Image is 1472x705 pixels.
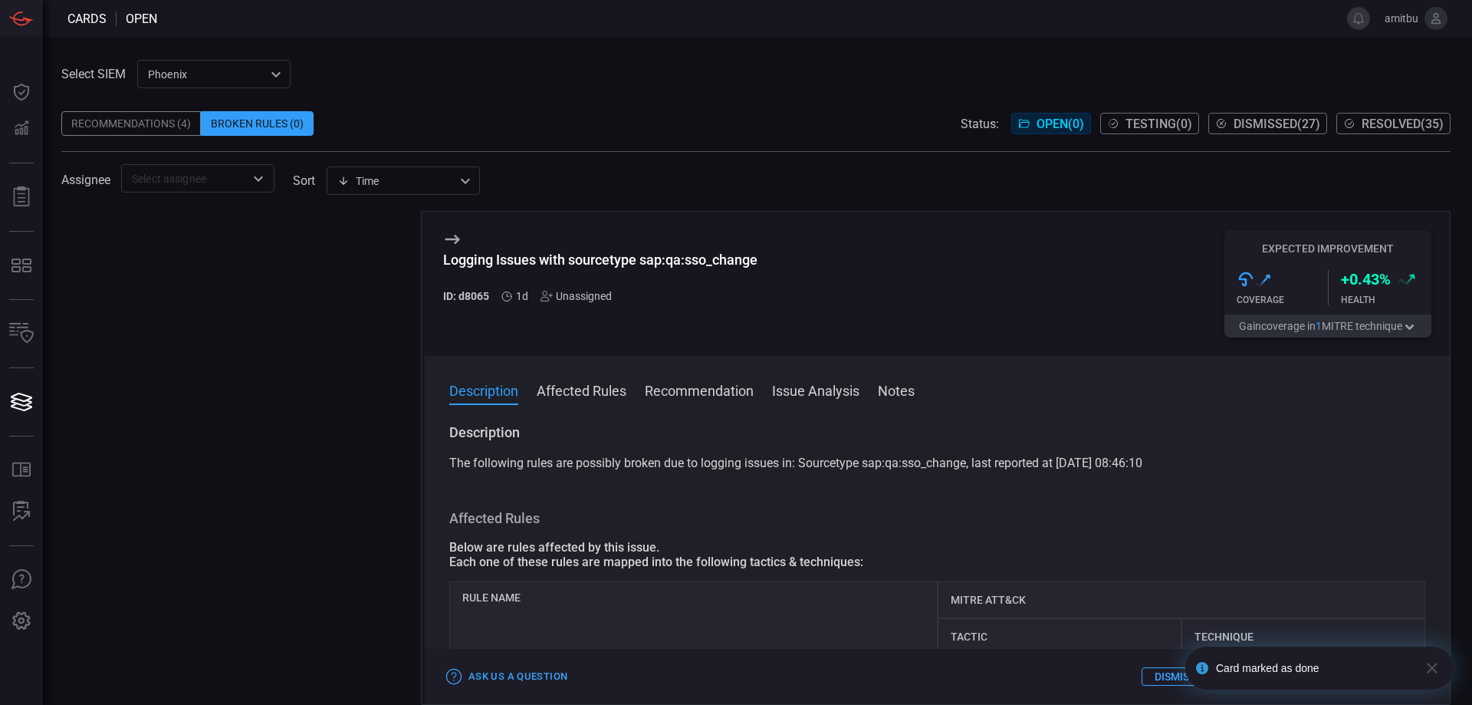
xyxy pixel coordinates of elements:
[1341,270,1391,288] h3: + 0.43 %
[449,581,938,655] div: Rule Name
[3,74,40,110] button: Dashboard
[443,665,571,689] button: Ask Us a Question
[516,290,528,302] span: Sep 10, 2025 11:51 AM
[443,290,489,302] h5: ID: d8065
[1237,295,1328,305] div: Coverage
[1224,242,1431,255] h5: Expected Improvement
[3,452,40,489] button: Rule Catalog
[3,179,40,216] button: Reports
[449,509,1425,528] h3: Affected Rules
[449,540,1425,555] div: Below are rules affected by this issue.
[148,67,266,82] p: Phoenix
[1142,667,1208,686] button: Dismiss
[1336,113,1451,134] button: Resolved(35)
[201,111,314,136] div: Broken Rules (0)
[537,381,626,399] button: Affected Rules
[1316,320,1322,332] span: 1
[3,562,40,598] button: Ask Us A Question
[293,173,315,188] label: sort
[938,618,1181,655] div: Tactic
[1376,12,1418,25] span: amitbu
[126,169,245,188] input: Select assignee
[248,168,269,189] button: Open
[3,110,40,147] button: Detections
[1234,117,1320,131] span: Dismissed ( 27 )
[1216,662,1412,674] div: Card marked as done
[1011,113,1091,134] button: Open(0)
[3,603,40,640] button: Preferences
[540,290,612,302] div: Unassigned
[1208,113,1327,134] button: Dismissed(27)
[337,173,455,189] div: Time
[61,67,126,81] label: Select SIEM
[443,252,757,268] div: Logging Issues with sourcetype sap:qa:sso_change
[1181,618,1425,655] div: Technique
[878,381,915,399] button: Notes
[1341,295,1432,305] div: Health
[449,555,1425,569] div: Each one of these rules are mapped into the following tactics & techniques:
[938,581,1426,618] div: MITRE ATT&CK
[449,423,1425,442] h3: Description
[3,493,40,530] button: ALERT ANALYSIS
[1037,117,1084,131] span: Open ( 0 )
[1224,315,1431,338] button: Gaincoverage in1MITRE technique
[3,247,40,284] button: MITRE - Detection Posture
[61,173,110,187] span: Assignee
[1125,117,1192,131] span: Testing ( 0 )
[1362,117,1444,131] span: Resolved ( 35 )
[126,12,157,26] span: open
[645,381,754,399] button: Recommendation
[772,381,859,399] button: Issue Analysis
[61,111,201,136] div: Recommendations (4)
[961,117,999,131] span: Status:
[67,12,107,26] span: Cards
[1100,113,1199,134] button: Testing(0)
[3,384,40,420] button: Cards
[449,381,518,399] button: Description
[3,315,40,352] button: Inventory
[449,456,1142,470] span: The following rules are possibly broken due to logging issues in: Sourcetype sap:qa:sso_change, l...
